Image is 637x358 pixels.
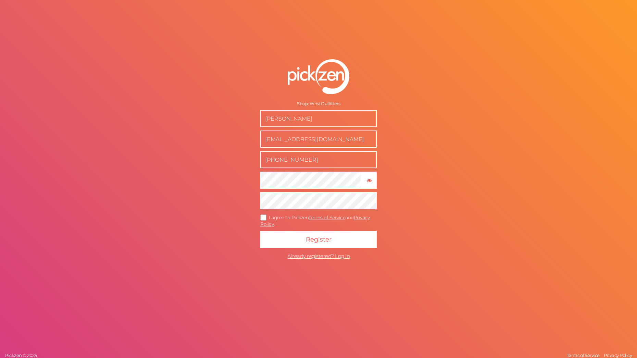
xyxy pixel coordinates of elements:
[260,101,377,107] div: Shop: Wrist Outfitters
[260,214,370,227] span: I agree to Pickzen and .
[288,59,349,94] img: pz-logo-white.png
[260,110,377,127] input: Name
[3,353,38,358] a: Pickzen © 2025
[287,253,350,259] span: Already registered? Log in
[309,214,345,221] a: Terms of Service
[260,151,377,168] input: Phone
[602,353,634,358] a: Privacy Policy
[260,214,370,227] a: Privacy Policy
[306,236,332,243] span: Register
[565,353,601,358] a: Terms of Service
[604,353,632,358] span: Privacy Policy
[260,131,377,148] input: Business e-mail
[260,231,377,248] button: Register
[567,353,600,358] span: Terms of Service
